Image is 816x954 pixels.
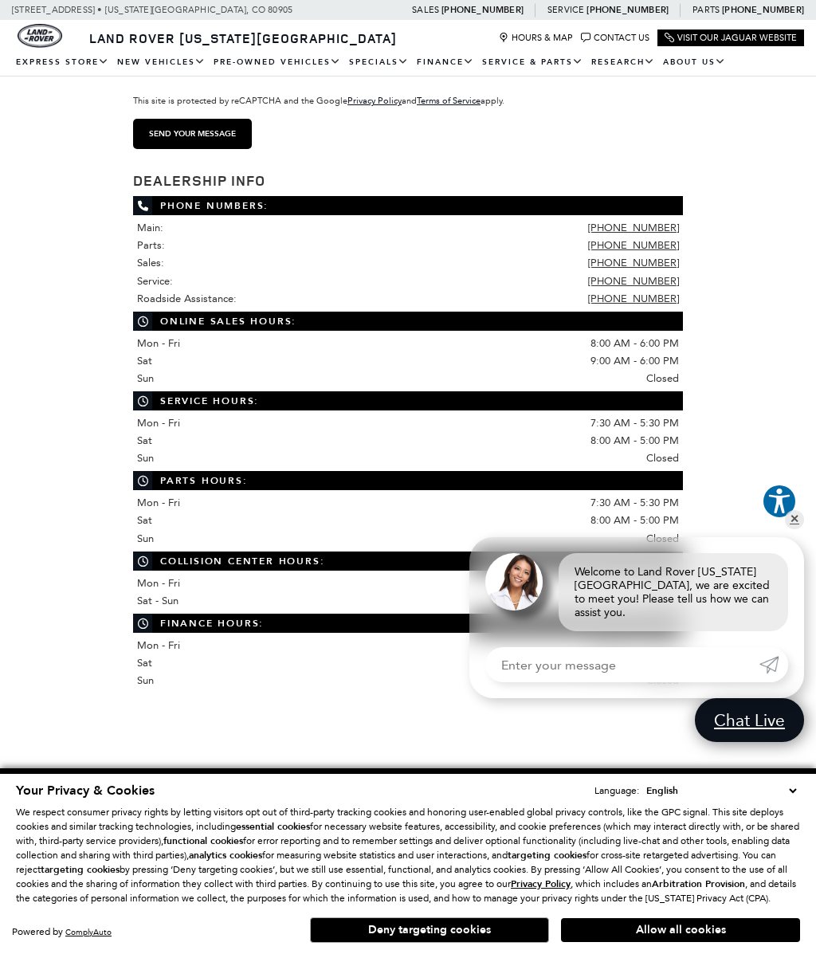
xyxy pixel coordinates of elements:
span: Land Rover [US_STATE][GEOGRAPHIC_DATA] [89,29,397,47]
nav: Main Navigation [12,49,804,77]
span: Phone Numbers: [133,196,683,215]
span: Chat Live [706,709,793,731]
span: Sun [137,372,154,384]
a: [PHONE_NUMBER] [588,222,679,234]
a: Submit [759,647,788,682]
a: [PHONE_NUMBER] [441,4,524,16]
span: Mon - Fri [137,337,180,349]
span: Online Sales Hours: [133,312,683,331]
span: Sat [137,514,152,526]
a: EXPRESS STORE [12,49,113,77]
a: [PHONE_NUMBER] [586,4,669,16]
a: Terms of Service [417,96,481,106]
u: Privacy Policy [511,877,571,890]
span: 8:00 AM - 5:00 PM [590,432,679,450]
a: Chat Live [695,698,804,742]
span: Mon - Fri [137,497,180,508]
span: 7:30 AM - 5:30 PM [590,494,679,512]
div: Powered by [12,927,112,937]
a: [PHONE_NUMBER] [588,292,679,304]
p: We respect consumer privacy rights by letting visitors opt out of third-party tracking cookies an... [16,805,800,905]
a: Privacy Policy [347,96,402,106]
a: Research [587,49,659,77]
aside: Accessibility Help Desk [762,484,797,522]
a: New Vehicles [113,49,210,77]
a: [PHONE_NUMBER] [588,275,679,287]
button: Deny targeting cookies [310,917,549,943]
a: land-rover [18,24,62,48]
span: Parts Hours: [133,471,683,490]
span: Sun [137,452,154,464]
div: Welcome to Land Rover [US_STATE][GEOGRAPHIC_DATA], we are excited to meet you! Please tell us how... [559,553,788,631]
span: Sat [137,355,152,367]
a: Service & Parts [478,49,587,77]
img: Land Rover [18,24,62,48]
a: Specials [345,49,413,77]
span: Mon - Fri [137,639,180,651]
span: Sat [137,657,152,669]
a: Contact Us [581,33,649,43]
span: Mon - Fri [137,577,180,589]
a: Finance [413,49,478,77]
strong: targeting cookies [508,849,586,862]
span: Sales: [137,257,164,269]
span: 9:00 AM - 6:00 PM [590,352,679,370]
button: Explore your accessibility options [762,484,797,519]
span: 8:00 AM - 6:00 PM [590,335,679,352]
a: Visit Our Jaguar Website [665,33,797,43]
span: 8:00 AM - 5:00 PM [590,512,679,529]
small: This site is protected by reCAPTCHA and the Google and apply. [133,96,504,106]
a: Land Rover [US_STATE][GEOGRAPHIC_DATA] [80,29,406,47]
span: Collision Center Hours: [133,552,683,571]
strong: essential cookies [236,820,310,833]
span: Sun [137,674,154,686]
a: [PHONE_NUMBER] [722,4,804,16]
input: Send your message [133,119,252,149]
span: Your Privacy & Cookies [16,782,155,799]
a: ComplyAuto [65,927,112,937]
span: Closed [646,530,679,548]
strong: targeting cookies [41,863,120,876]
span: Sun [137,532,154,544]
span: Main: [137,222,163,234]
a: About Us [659,49,730,77]
a: [PHONE_NUMBER] [588,239,679,251]
span: Sat - Sun [137,595,178,607]
a: Pre-Owned Vehicles [210,49,345,77]
span: Closed [646,450,679,467]
span: Closed [646,370,679,387]
iframe: Google Maps iframe [133,705,683,865]
strong: analytics cookies [189,849,262,862]
h3: Dealership Info [133,173,683,189]
strong: Arbitration Provision [652,877,745,890]
span: Mon - Fri [137,417,180,429]
strong: functional cookies [163,834,243,847]
input: Enter your message [485,647,759,682]
select: Language Select [642,783,800,799]
a: [PHONE_NUMBER] [588,257,679,269]
span: Service Hours: [133,391,683,410]
a: [STREET_ADDRESS] • [US_STATE][GEOGRAPHIC_DATA], CO 80905 [12,5,292,15]
span: Finance Hours: [133,614,683,633]
img: Agent profile photo [485,553,543,610]
a: Hours & Map [499,33,573,43]
span: 7:30 AM - 5:30 PM [590,414,679,432]
span: Parts: [137,239,165,251]
div: Language: [594,786,639,795]
span: Service: [137,275,173,287]
span: Roadside Assistance: [137,292,237,304]
button: Allow all cookies [561,918,800,942]
span: Sat [137,434,152,446]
